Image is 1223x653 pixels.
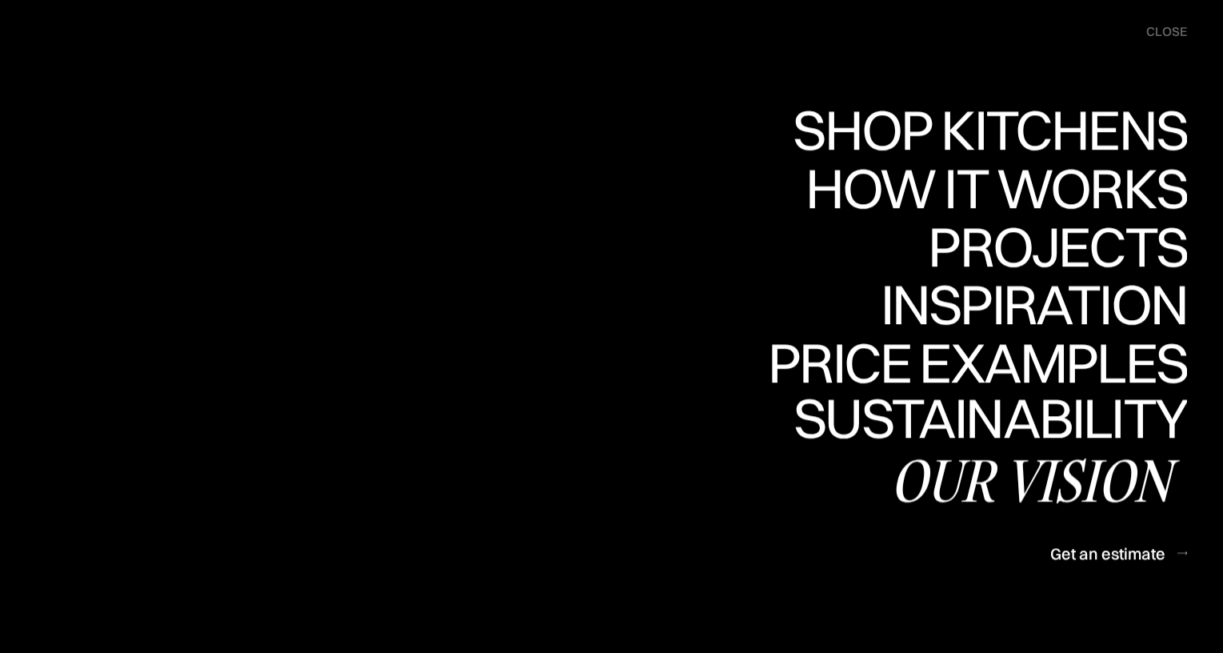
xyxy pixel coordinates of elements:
div: Projects [928,274,1187,331]
div: Inspiration [858,277,1187,333]
div: Price examples [768,391,1187,447]
div: menu [1130,16,1187,48]
div: Our vision [890,452,1187,508]
a: Our visionOur vision [890,451,1187,510]
a: SustainabilitySustainability [780,393,1187,451]
div: Projects [928,218,1187,274]
a: Price examplesPrice examples [768,335,1187,393]
div: Sustainability [780,390,1187,446]
div: Inspiration [858,333,1187,389]
a: Shop KitchensShop Kitchens [785,102,1187,160]
a: Get an estimate [1050,534,1187,573]
div: Price examples [768,335,1187,391]
a: InspirationInspiration [858,277,1187,335]
div: Shop Kitchens [785,158,1187,214]
div: close [1146,23,1187,41]
div: Sustainability [780,446,1187,502]
a: ProjectsProjects [928,218,1187,277]
a: How it worksHow it works [801,160,1187,218]
div: Shop Kitchens [785,102,1187,158]
div: How it works [801,160,1187,216]
div: How it works [801,216,1187,272]
div: Get an estimate [1050,543,1165,564]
